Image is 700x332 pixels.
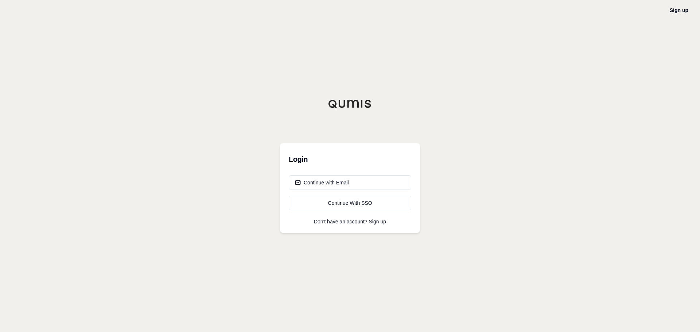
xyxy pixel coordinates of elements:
[295,199,405,207] div: Continue With SSO
[670,7,688,13] a: Sign up
[289,196,411,210] a: Continue With SSO
[289,152,411,167] h3: Login
[289,175,411,190] button: Continue with Email
[328,99,372,108] img: Qumis
[289,219,411,224] p: Don't have an account?
[369,219,386,224] a: Sign up
[295,179,349,186] div: Continue with Email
